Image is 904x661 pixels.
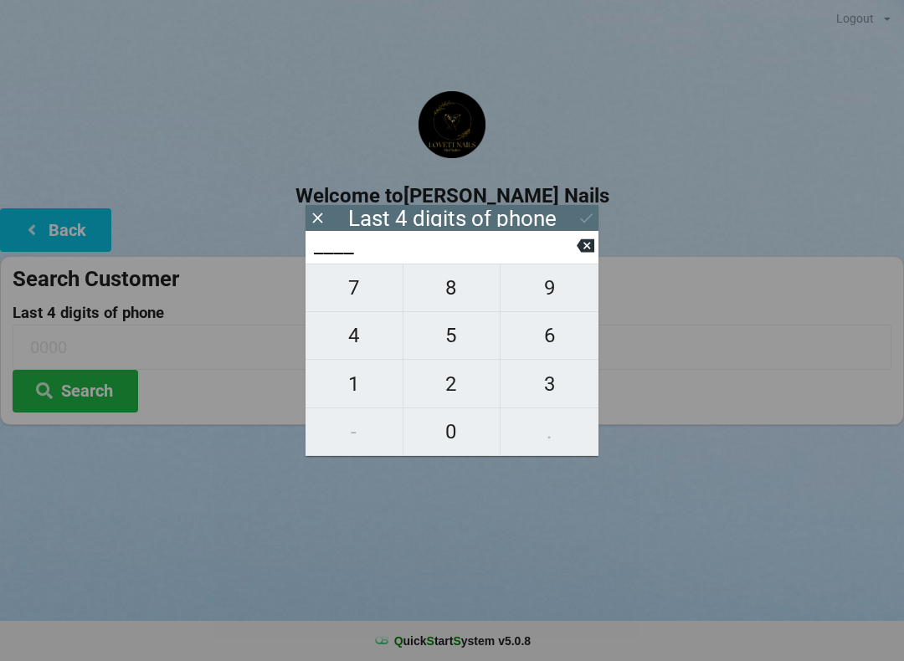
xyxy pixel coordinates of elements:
[403,312,501,360] button: 5
[501,264,598,312] button: 9
[403,414,501,449] span: 0
[403,408,501,456] button: 0
[348,210,557,227] div: Last 4 digits of phone
[306,366,403,402] span: 1
[306,360,403,407] button: 1
[306,264,403,312] button: 7
[403,366,501,402] span: 2
[501,318,598,353] span: 6
[501,360,598,407] button: 3
[403,318,501,353] span: 5
[501,270,598,305] span: 9
[306,270,403,305] span: 7
[501,312,598,360] button: 6
[501,366,598,402] span: 3
[306,312,403,360] button: 4
[403,360,501,407] button: 2
[306,318,403,353] span: 4
[403,264,501,312] button: 8
[403,270,501,305] span: 8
